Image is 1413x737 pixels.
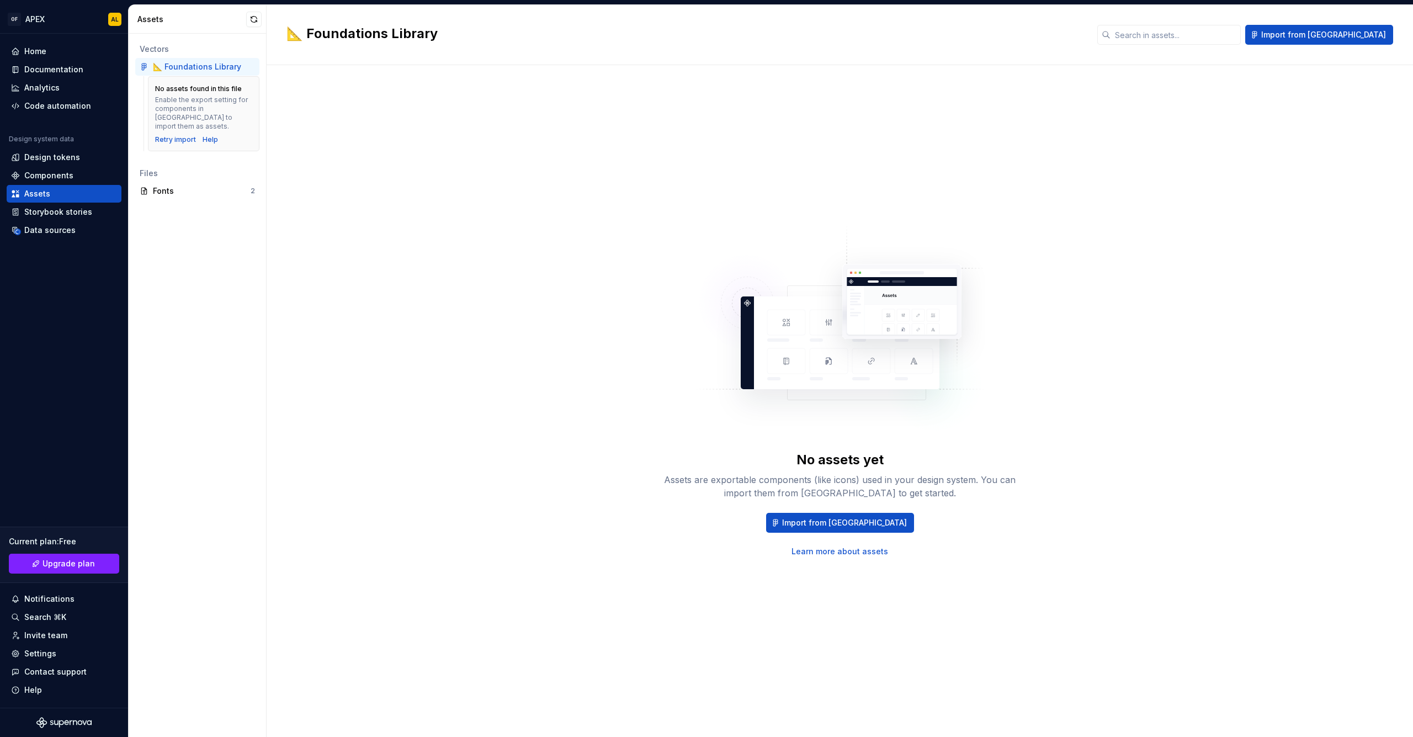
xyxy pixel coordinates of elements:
a: Fonts2 [135,182,259,200]
button: Import from [GEOGRAPHIC_DATA] [766,513,914,533]
a: Components [7,167,121,184]
span: Import from [GEOGRAPHIC_DATA] [782,517,907,528]
button: Retry import [155,135,196,144]
div: Design tokens [24,152,80,163]
a: Code automation [7,97,121,115]
div: Settings [24,648,56,659]
a: Learn more about assets [792,546,888,557]
div: Code automation [24,100,91,112]
a: Settings [7,645,121,662]
a: Home [7,43,121,60]
h2: 📐 Foundations Library [286,25,1084,43]
div: 📐 Foundations Library [153,61,241,72]
div: AL [111,15,119,24]
button: Help [7,681,121,699]
div: Notifications [24,593,75,605]
button: Search ⌘K [7,608,121,626]
div: Invite team [24,630,67,641]
div: 2 [251,187,255,195]
button: Import from [GEOGRAPHIC_DATA] [1245,25,1393,45]
div: Assets [24,188,50,199]
div: APEX [25,14,45,25]
div: Contact support [24,666,87,677]
a: Help [203,135,218,144]
svg: Supernova Logo [36,717,92,728]
div: Data sources [24,225,76,236]
button: Notifications [7,590,121,608]
a: Documentation [7,61,121,78]
a: Storybook stories [7,203,121,221]
button: OFAPEXAL [2,7,126,31]
div: Assets [137,14,246,25]
div: No assets found in this file [155,84,242,93]
div: Analytics [24,82,60,93]
div: Files [140,168,255,179]
div: Design system data [9,135,74,144]
div: No assets yet [796,451,884,469]
a: Upgrade plan [9,554,119,574]
div: Documentation [24,64,83,75]
div: Enable the export setting for components in [GEOGRAPHIC_DATA] to import them as assets. [155,96,252,131]
div: Fonts [153,185,251,197]
div: Components [24,170,73,181]
a: 📐 Foundations Library [135,58,259,76]
span: Import from [GEOGRAPHIC_DATA] [1261,29,1386,40]
a: Assets [7,185,121,203]
div: Current plan : Free [9,536,119,547]
div: Home [24,46,46,57]
span: Upgrade plan [43,558,95,569]
div: Assets are exportable components (like icons) used in your design system. You can import them fro... [663,473,1017,500]
a: Data sources [7,221,121,239]
div: Vectors [140,44,255,55]
a: Design tokens [7,149,121,166]
div: Search ⌘K [24,612,66,623]
button: Contact support [7,663,121,681]
a: Analytics [7,79,121,97]
div: Storybook stories [24,206,92,218]
div: Help [24,685,42,696]
div: OF [8,13,21,26]
input: Search in assets... [1111,25,1241,45]
a: Invite team [7,627,121,644]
